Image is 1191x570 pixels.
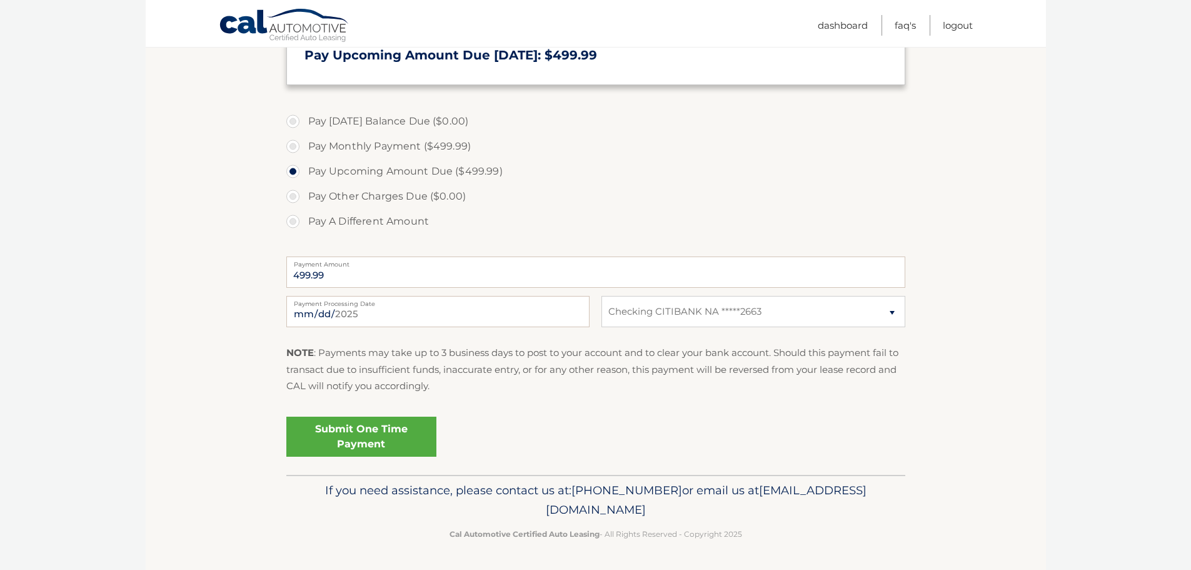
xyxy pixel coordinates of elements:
[304,48,887,63] h3: Pay Upcoming Amount Due [DATE]: $499.99
[286,184,905,209] label: Pay Other Charges Due ($0.00)
[286,159,905,184] label: Pay Upcoming Amount Due ($499.99)
[286,296,590,327] input: Payment Date
[286,345,905,394] p: : Payments may take up to 3 business days to post to your account and to clear your bank account....
[294,481,897,521] p: If you need assistance, please contact us at: or email us at
[294,527,897,541] p: - All Rights Reserved - Copyright 2025
[286,347,314,359] strong: NOTE
[571,483,682,497] span: [PHONE_NUMBER]
[895,15,916,36] a: FAQ's
[219,8,350,44] a: Cal Automotive
[286,417,436,457] a: Submit One Time Payment
[286,209,905,234] label: Pay A Different Amount
[286,257,905,267] label: Payment Amount
[286,257,905,288] input: Payment Amount
[450,529,600,539] strong: Cal Automotive Certified Auto Leasing
[286,296,590,306] label: Payment Processing Date
[286,109,905,134] label: Pay [DATE] Balance Due ($0.00)
[286,134,905,159] label: Pay Monthly Payment ($499.99)
[818,15,868,36] a: Dashboard
[943,15,973,36] a: Logout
